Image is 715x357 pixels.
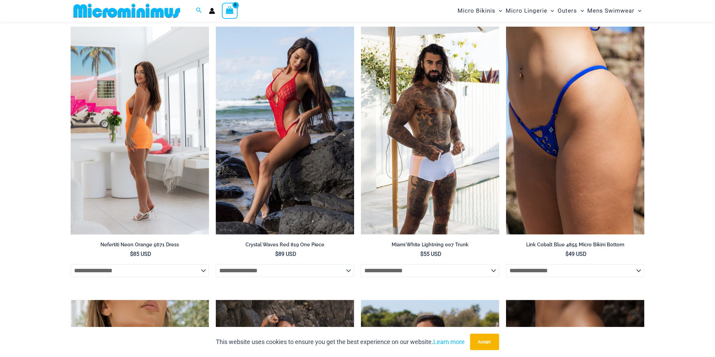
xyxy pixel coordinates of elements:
[558,2,577,19] span: Outers
[495,2,502,19] span: Menu Toggle
[547,2,554,19] span: Menu Toggle
[216,337,465,347] p: This website uses cookies to ensure you get the best experience on our website.
[71,242,209,248] h2: Nefertiti Neon Orange 5671 Dress
[216,242,354,248] h2: Crystal Waves Red 819 One Piece
[470,334,499,350] button: Accept
[434,338,465,345] a: Learn more
[361,27,499,234] img: Miami White Lightning 007 Trunk 12
[506,242,644,248] h2: Link Cobalt Blue 4855 Micro Bikini Bottom
[275,251,278,257] span: $
[506,242,644,250] a: Link Cobalt Blue 4855 Micro Bikini Bottom
[361,242,499,248] h2: Miami White Lightning 007 Trunk
[361,242,499,250] a: Miami White Lightning 007 Trunk
[577,2,584,19] span: Menu Toggle
[71,242,209,250] a: Nefertiti Neon Orange 5671 Dress
[588,2,635,19] span: Mens Swimwear
[130,251,133,257] span: $
[556,2,586,19] a: OutersMenu ToggleMenu Toggle
[275,251,296,257] bdi: 89 USD
[222,3,238,18] a: View Shopping Cart, empty
[71,27,209,234] a: Nefertiti Neon Orange 5671 Dress 01Nefertiti Neon Orange 5671 Dress 02Nefertiti Neon Orange 5671 ...
[504,2,556,19] a: Micro LingerieMenu ToggleMenu Toggle
[216,242,354,250] a: Crystal Waves Red 819 One Piece
[455,1,644,20] nav: Site Navigation
[71,27,209,234] img: Nefertiti Neon Orange 5671 Dress 02
[458,2,495,19] span: Micro Bikinis
[456,2,504,19] a: Micro BikinisMenu ToggleMenu Toggle
[586,2,643,19] a: Mens SwimwearMenu ToggleMenu Toggle
[209,8,215,14] a: Account icon link
[196,6,202,15] a: Search icon link
[71,3,183,18] img: MM SHOP LOGO FLAT
[506,2,547,19] span: Micro Lingerie
[506,27,644,234] img: Link Cobalt Blue 4855 Bottom 01
[506,27,644,234] a: Link Cobalt Blue 4855 Bottom 01Link Cobalt Blue 4855 Bottom 02Link Cobalt Blue 4855 Bottom 02
[216,27,354,234] a: Crystal Waves Red 819 One Piece 04Crystal Waves Red 819 One Piece 03Crystal Waves Red 819 One Pie...
[420,251,441,257] bdi: 55 USD
[361,27,499,234] a: Miami White Lightning 007 Trunk 12Miami White Lightning 007 Trunk 14Miami White Lightning 007 Tru...
[635,2,642,19] span: Menu Toggle
[216,27,354,234] img: Crystal Waves Red 819 One Piece 04
[130,251,151,257] bdi: 85 USD
[420,251,423,257] span: $
[565,251,569,257] span: $
[565,251,587,257] bdi: 49 USD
